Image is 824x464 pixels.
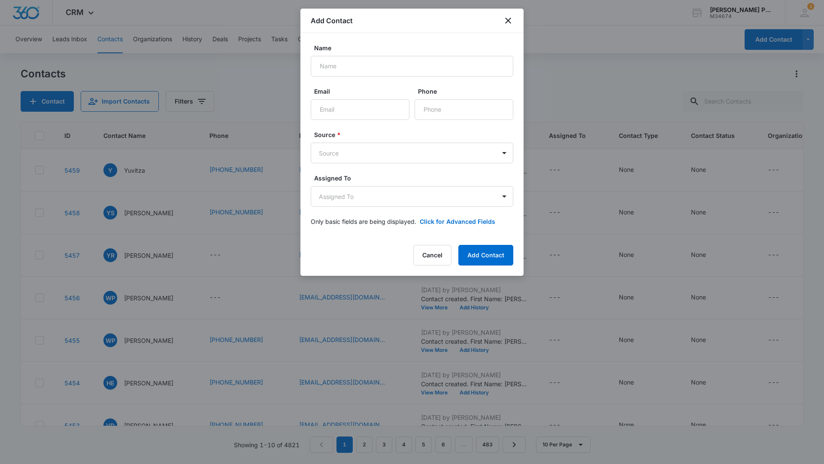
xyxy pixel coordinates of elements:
button: Add Contact [458,245,513,266]
input: Email [311,99,409,120]
p: Only basic fields are being displayed. [311,217,416,226]
button: close [503,15,513,26]
label: Assigned To [314,174,517,183]
button: Click for Advanced Fields [420,217,495,226]
label: Phone [418,87,517,96]
label: Email [314,87,413,96]
button: Cancel [413,245,451,266]
label: Source [314,130,517,139]
input: Name [311,56,513,76]
h1: Add Contact [311,15,353,26]
input: Phone [415,99,513,120]
label: Name [314,43,517,52]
